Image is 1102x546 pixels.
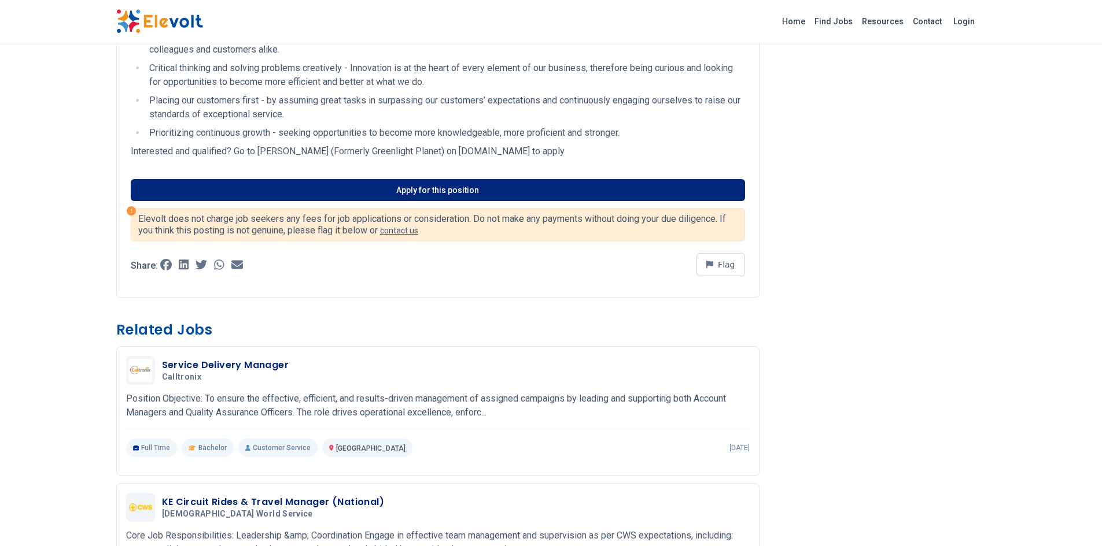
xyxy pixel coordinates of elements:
[162,495,385,509] h3: KE Circuit Rides & Travel Manager (National)
[131,179,745,201] a: Apply for this position
[116,9,203,34] img: Elevolt
[126,356,750,457] a: CalltronixService Delivery ManagerCalltronixPosition Objective: To ensure the effective, efficien...
[162,509,313,519] span: [DEMOGRAPHIC_DATA] World Service
[146,94,745,121] li: Placing our customers first - by assuming great tasks in surpassing our customers’ expectations a...
[138,213,738,236] p: Elevolt does not charge job seekers any fees for job applications or consideration. Do not make a...
[380,226,418,235] a: contact us
[129,503,152,511] img: Church World Service
[162,358,289,372] h3: Service Delivery Manager
[129,359,152,382] img: Calltronix
[131,144,745,158] p: Interested and qualified? Go to [PERSON_NAME] (Formerly Greenlight Planet) on [DOMAIN_NAME] to apply
[126,439,178,457] p: Full Time
[908,12,946,31] a: Contact
[146,126,745,140] li: Prioritizing continuous growth - seeking opportunities to become more knowledgeable, more profici...
[116,321,760,339] h3: Related Jobs
[126,392,750,419] p: Position Objective: To ensure the effective, efficient, and results-driven management of assigned...
[696,253,745,276] button: Flag
[146,61,745,89] li: Critical thinking and solving problems creatively - Innovation is at the heart of every element o...
[162,372,202,382] span: Calltronix
[238,439,318,457] p: Customer Service
[336,444,406,452] span: [GEOGRAPHIC_DATA]
[810,12,857,31] a: Find Jobs
[777,12,810,31] a: Home
[198,443,227,452] span: Bachelor
[131,261,158,270] p: Share:
[946,10,982,33] a: Login
[857,12,908,31] a: Resources
[729,443,750,452] p: [DATE]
